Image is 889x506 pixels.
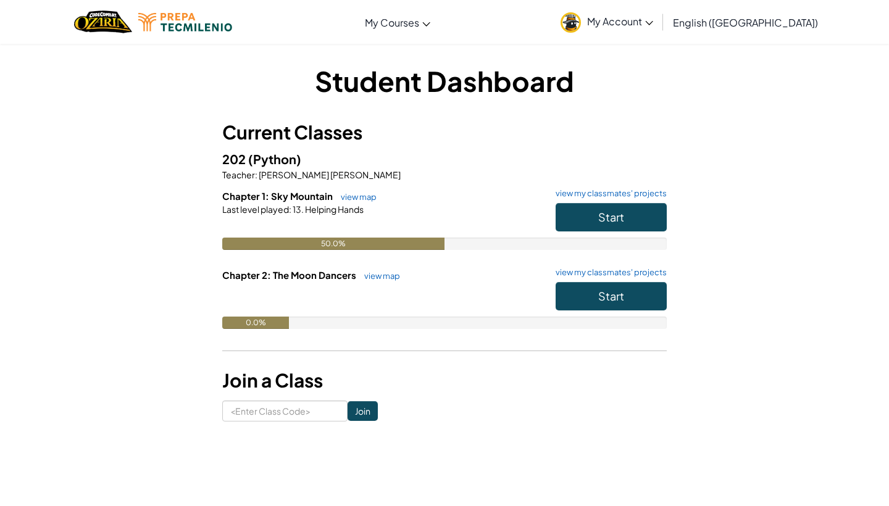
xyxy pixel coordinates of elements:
[222,400,348,421] input: <Enter Class Code>
[222,367,667,394] h3: Join a Class
[222,269,358,281] span: Chapter 2: The Moon Dancers
[549,268,667,276] a: view my classmates' projects
[222,204,289,215] span: Last level played
[556,203,667,231] button: Start
[561,12,581,33] img: avatar
[222,151,248,167] span: 202
[222,169,255,180] span: Teacher
[554,2,659,41] a: My Account
[222,62,667,100] h1: Student Dashboard
[358,271,400,281] a: view map
[255,169,257,180] span: :
[598,210,624,224] span: Start
[222,118,667,146] h3: Current Classes
[348,401,378,421] input: Join
[222,317,289,329] div: 0.0%
[74,9,131,35] a: Ozaria by CodeCombat logo
[74,9,131,35] img: Home
[335,192,377,202] a: view map
[673,16,818,29] span: English ([GEOGRAPHIC_DATA])
[598,289,624,303] span: Start
[289,204,291,215] span: :
[359,6,436,39] a: My Courses
[222,190,335,202] span: Chapter 1: Sky Mountain
[138,13,232,31] img: Tecmilenio logo
[556,282,667,310] button: Start
[667,6,824,39] a: English ([GEOGRAPHIC_DATA])
[222,238,444,250] div: 50.0%
[365,16,419,29] span: My Courses
[257,169,401,180] span: [PERSON_NAME] [PERSON_NAME]
[549,189,667,197] a: view my classmates' projects
[304,204,364,215] span: Helping Hands
[291,204,304,215] span: 13.
[587,15,653,28] span: My Account
[248,151,301,167] span: (Python)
